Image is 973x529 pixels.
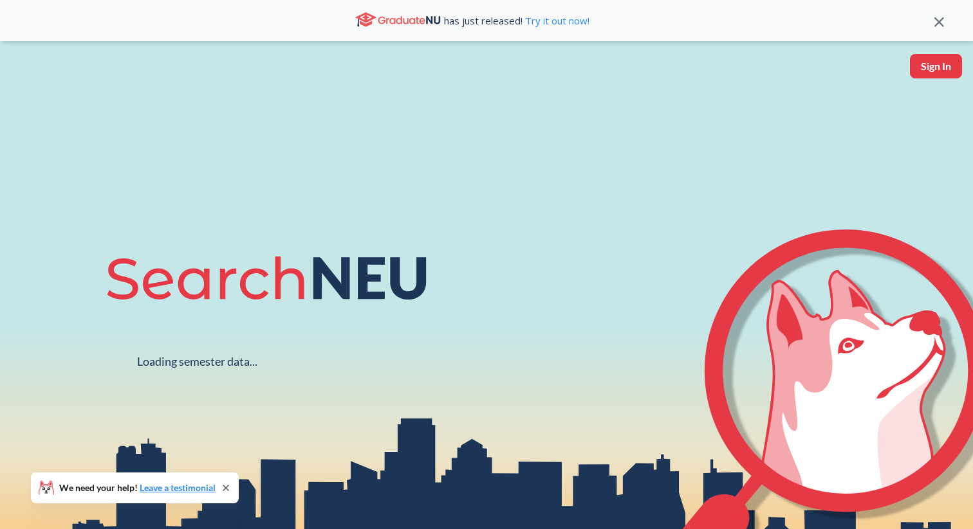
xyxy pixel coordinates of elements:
[137,354,257,369] div: Loading semester data...
[13,54,43,93] img: sandbox logo
[910,54,962,78] button: Sign In
[523,14,589,27] a: Try it out now!
[13,54,43,97] a: sandbox logo
[59,483,216,492] span: We need your help!
[444,13,589,28] span: has just released!
[140,482,216,493] a: Leave a testimonial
